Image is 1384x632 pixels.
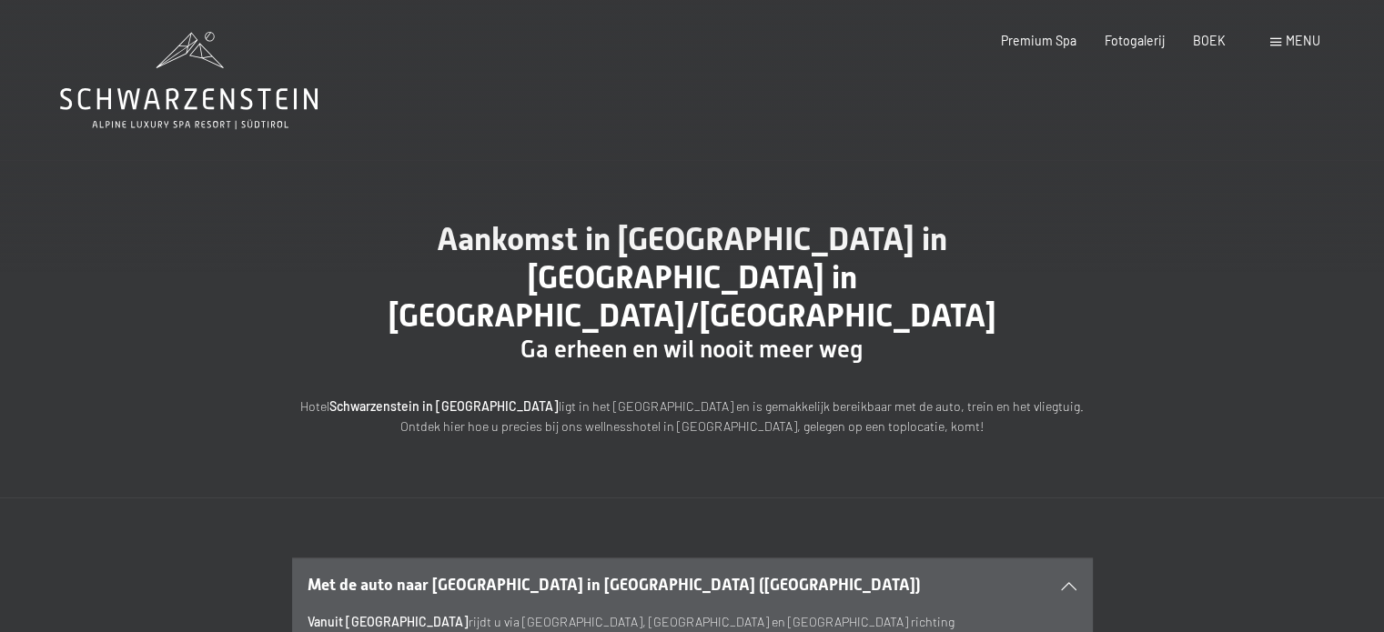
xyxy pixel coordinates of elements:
font: Met de auto naar [GEOGRAPHIC_DATA] in [GEOGRAPHIC_DATA] ([GEOGRAPHIC_DATA]) [308,576,921,594]
a: Premium Spa [1001,33,1076,48]
font: Aankomst in [GEOGRAPHIC_DATA] in [GEOGRAPHIC_DATA] in [GEOGRAPHIC_DATA]/[GEOGRAPHIC_DATA] [389,220,996,334]
font: Schwarzenstein in [GEOGRAPHIC_DATA] [329,398,559,414]
a: Fotogalerij [1105,33,1165,48]
font: Vanuit [GEOGRAPHIC_DATA] [308,614,469,629]
font: Hotel [300,398,329,414]
font: Ga erheen en wil nooit meer weg [520,336,864,363]
font: ligt in het [GEOGRAPHIC_DATA] en is gemakkelijk bereikbaar met de auto, trein en het vliegtuig. O... [400,398,1084,435]
font: menu [1286,33,1320,48]
a: BOEK [1193,33,1226,48]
